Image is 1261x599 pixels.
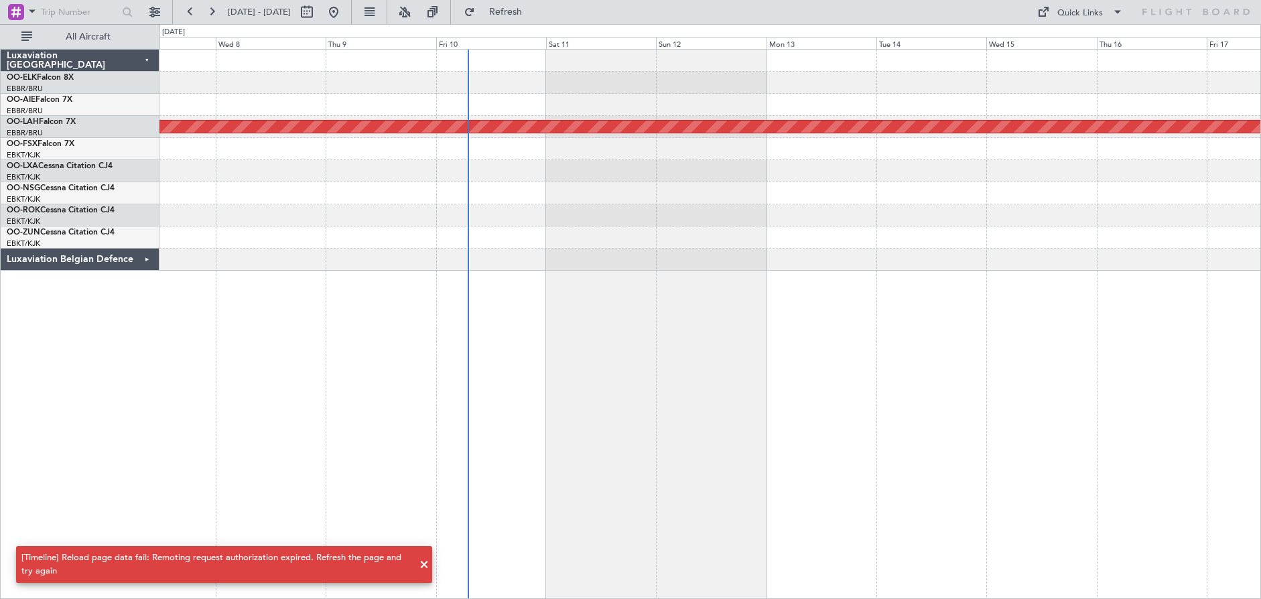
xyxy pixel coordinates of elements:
[41,2,118,22] input: Trip Number
[326,37,436,49] div: Thu 9
[7,172,40,182] a: EBKT/KJK
[767,37,876,49] div: Mon 13
[7,162,113,170] a: OO-LXACessna Citation CJ4
[458,1,538,23] button: Refresh
[15,26,145,48] button: All Aircraft
[7,206,115,214] a: OO-ROKCessna Citation CJ4
[7,74,37,82] span: OO-ELK
[7,150,40,160] a: EBKT/KJK
[876,37,986,49] div: Tue 14
[7,239,40,249] a: EBKT/KJK
[436,37,546,49] div: Fri 10
[7,184,40,192] span: OO-NSG
[986,37,1096,49] div: Wed 15
[162,27,185,38] div: [DATE]
[216,37,326,49] div: Wed 8
[7,96,72,104] a: OO-AIEFalcon 7X
[7,118,76,126] a: OO-LAHFalcon 7X
[7,184,115,192] a: OO-NSGCessna Citation CJ4
[21,551,412,578] div: [Timeline] Reload page data fail: Remoting request authorization expired. Refresh the page and tr...
[1097,37,1207,49] div: Thu 16
[7,106,43,116] a: EBBR/BRU
[656,37,766,49] div: Sun 12
[7,128,43,138] a: EBBR/BRU
[105,37,215,49] div: Tue 7
[7,140,38,148] span: OO-FSX
[7,140,74,148] a: OO-FSXFalcon 7X
[546,37,656,49] div: Sat 11
[7,118,39,126] span: OO-LAH
[7,228,115,237] a: OO-ZUNCessna Citation CJ4
[7,194,40,204] a: EBKT/KJK
[35,32,141,42] span: All Aircraft
[7,206,40,214] span: OO-ROK
[7,74,74,82] a: OO-ELKFalcon 8X
[1031,1,1130,23] button: Quick Links
[7,84,43,94] a: EBBR/BRU
[1057,7,1103,20] div: Quick Links
[228,6,291,18] span: [DATE] - [DATE]
[478,7,534,17] span: Refresh
[7,228,40,237] span: OO-ZUN
[7,216,40,226] a: EBKT/KJK
[7,162,38,170] span: OO-LXA
[7,96,36,104] span: OO-AIE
